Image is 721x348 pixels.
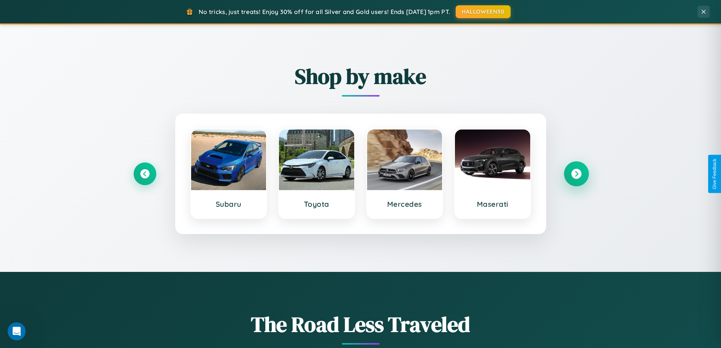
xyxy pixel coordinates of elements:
h3: Mercedes [375,200,435,209]
h3: Maserati [462,200,523,209]
div: Give Feedback [712,159,717,189]
button: HALLOWEEN30 [456,5,511,18]
h3: Toyota [287,200,347,209]
iframe: Intercom live chat [8,322,26,340]
h1: The Road Less Traveled [134,310,588,339]
h2: Shop by make [134,62,588,91]
h3: Subaru [199,200,259,209]
span: No tricks, just treats! Enjoy 30% off for all Silver and Gold users! Ends [DATE] 1pm PT. [199,8,450,16]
